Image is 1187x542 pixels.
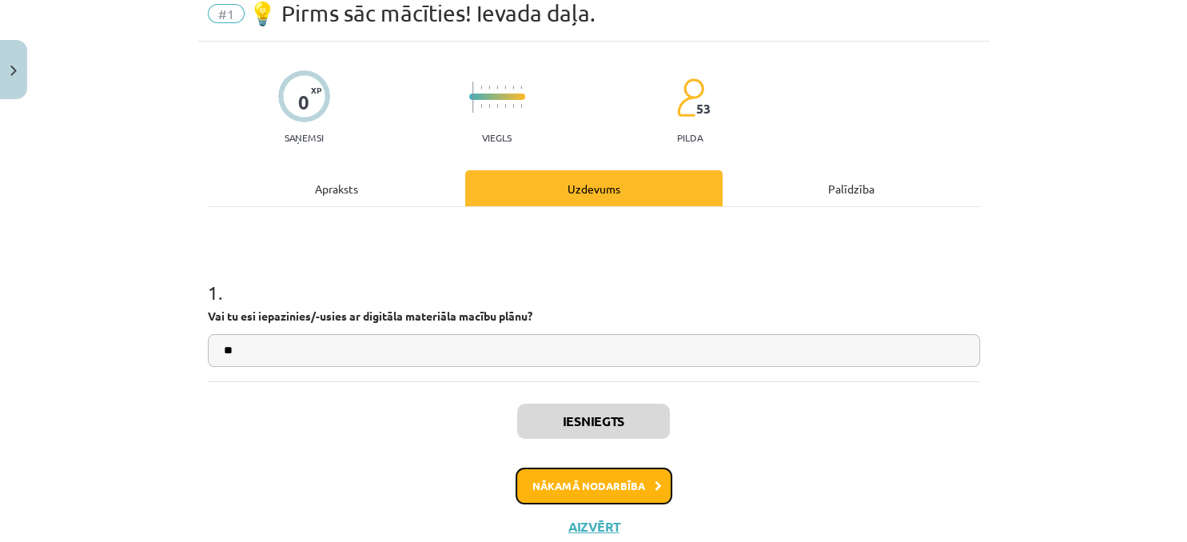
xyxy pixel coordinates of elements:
img: icon-short-line-57e1e144782c952c97e751825c79c345078a6d821885a25fce030b3d8c18986b.svg [520,86,522,90]
img: icon-short-line-57e1e144782c952c97e751825c79c345078a6d821885a25fce030b3d8c18986b.svg [504,86,506,90]
img: icon-close-lesson-0947bae3869378f0d4975bcd49f059093ad1ed9edebbc8119c70593378902aed.svg [10,66,17,76]
img: icon-short-line-57e1e144782c952c97e751825c79c345078a6d821885a25fce030b3d8c18986b.svg [504,104,506,108]
span: #1 [208,4,245,23]
span: XP [311,86,321,94]
button: Aizvērt [564,519,624,535]
img: icon-short-line-57e1e144782c952c97e751825c79c345078a6d821885a25fce030b3d8c18986b.svg [496,86,498,90]
div: 0 [298,91,309,114]
button: Nākamā nodarbība [516,468,672,504]
img: icon-short-line-57e1e144782c952c97e751825c79c345078a6d821885a25fce030b3d8c18986b.svg [520,104,522,108]
p: Viegls [482,132,512,143]
img: icon-short-line-57e1e144782c952c97e751825c79c345078a6d821885a25fce030b3d8c18986b.svg [480,104,482,108]
button: Iesniegts [517,404,670,439]
img: icon-short-line-57e1e144782c952c97e751825c79c345078a6d821885a25fce030b3d8c18986b.svg [512,86,514,90]
img: students-c634bb4e5e11cddfef0936a35e636f08e4e9abd3cc4e673bd6f9a4125e45ecb1.svg [676,78,704,118]
img: icon-short-line-57e1e144782c952c97e751825c79c345078a6d821885a25fce030b3d8c18986b.svg [480,86,482,90]
div: Apraksts [208,170,465,206]
img: icon-short-line-57e1e144782c952c97e751825c79c345078a6d821885a25fce030b3d8c18986b.svg [496,104,498,108]
img: icon-short-line-57e1e144782c952c97e751825c79c345078a6d821885a25fce030b3d8c18986b.svg [488,86,490,90]
span: 53 [696,102,711,116]
strong: Vai tu esi iepazinies/-usies ar digitāla materiāla macību plānu? [208,309,532,323]
div: Palīdzība [723,170,980,206]
img: icon-short-line-57e1e144782c952c97e751825c79c345078a6d821885a25fce030b3d8c18986b.svg [488,104,490,108]
img: icon-short-line-57e1e144782c952c97e751825c79c345078a6d821885a25fce030b3d8c18986b.svg [512,104,514,108]
img: icon-long-line-d9ea69661e0d244f92f715978eff75569469978d946b2353a9bb055b3ed8787d.svg [472,82,474,113]
h1: 1 . [208,253,980,303]
div: Uzdevums [465,170,723,206]
p: Saņemsi [278,132,330,143]
p: pilda [677,132,703,143]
